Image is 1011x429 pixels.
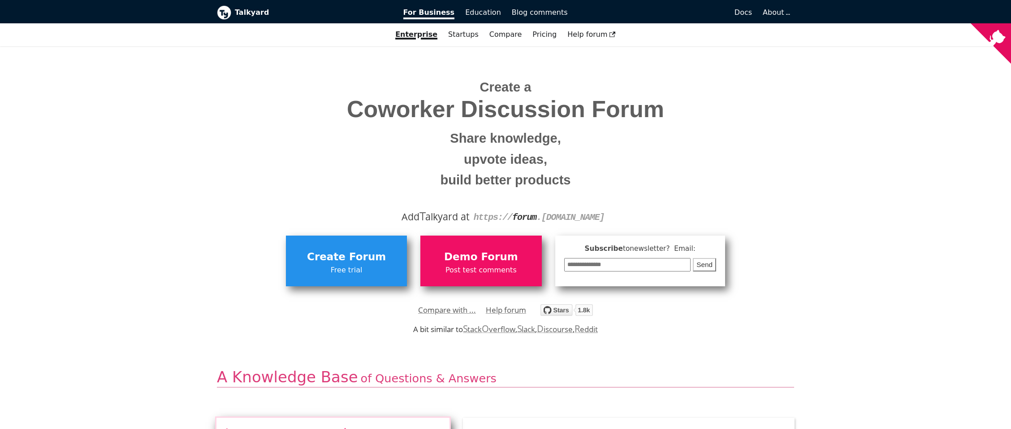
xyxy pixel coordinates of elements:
[463,324,515,334] a: StackOverflow
[390,27,443,42] a: Enterprise
[290,264,402,276] span: Free trial
[623,245,696,253] span: to newsletter ? Email:
[398,5,460,20] a: For Business
[512,8,568,17] span: Blog comments
[489,30,522,39] a: Compare
[573,5,758,20] a: Docs
[537,324,572,334] a: Discourse
[224,149,787,170] small: upvote ideas,
[443,27,484,42] a: Startups
[480,80,531,94] span: Create a
[286,236,407,286] a: Create ForumFree trial
[575,322,580,335] span: R
[420,236,541,286] a: Demo ForumPost test comments
[224,209,787,224] div: Add alkyard at
[517,322,522,335] span: S
[361,372,497,385] span: of Questions & Answers
[465,8,501,17] span: Education
[425,264,537,276] span: Post test comments
[540,304,593,316] img: talkyard.svg
[224,128,787,149] small: Share knowledge,
[217,5,231,20] img: Talkyard logo
[517,324,535,334] a: Slack
[482,322,489,335] span: O
[474,212,605,223] code: https:// . [DOMAIN_NAME]
[562,27,621,42] a: Help forum
[290,249,402,266] span: Create Forum
[403,8,455,19] span: For Business
[537,322,544,335] span: D
[540,306,593,319] a: Star debiki/talkyard on GitHub
[419,208,426,224] span: T
[217,5,391,20] a: Talkyard logoTalkyard
[235,7,391,18] b: Talkyard
[224,170,787,191] small: build better products
[512,212,536,223] strong: forum
[564,243,717,254] span: Subscribe
[575,324,598,334] a: Reddit
[734,8,752,17] span: Docs
[527,27,562,42] a: Pricing
[463,322,468,335] span: S
[224,96,787,122] span: Coworker Discussion Forum
[460,5,506,20] a: Education
[693,258,716,272] button: Send
[217,368,794,388] h2: A Knowledge Base
[506,5,573,20] a: Blog comments
[418,303,476,317] a: Compare with ...
[567,30,616,39] span: Help forum
[486,303,526,317] a: Help forum
[763,8,789,17] a: About
[425,249,537,266] span: Demo Forum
